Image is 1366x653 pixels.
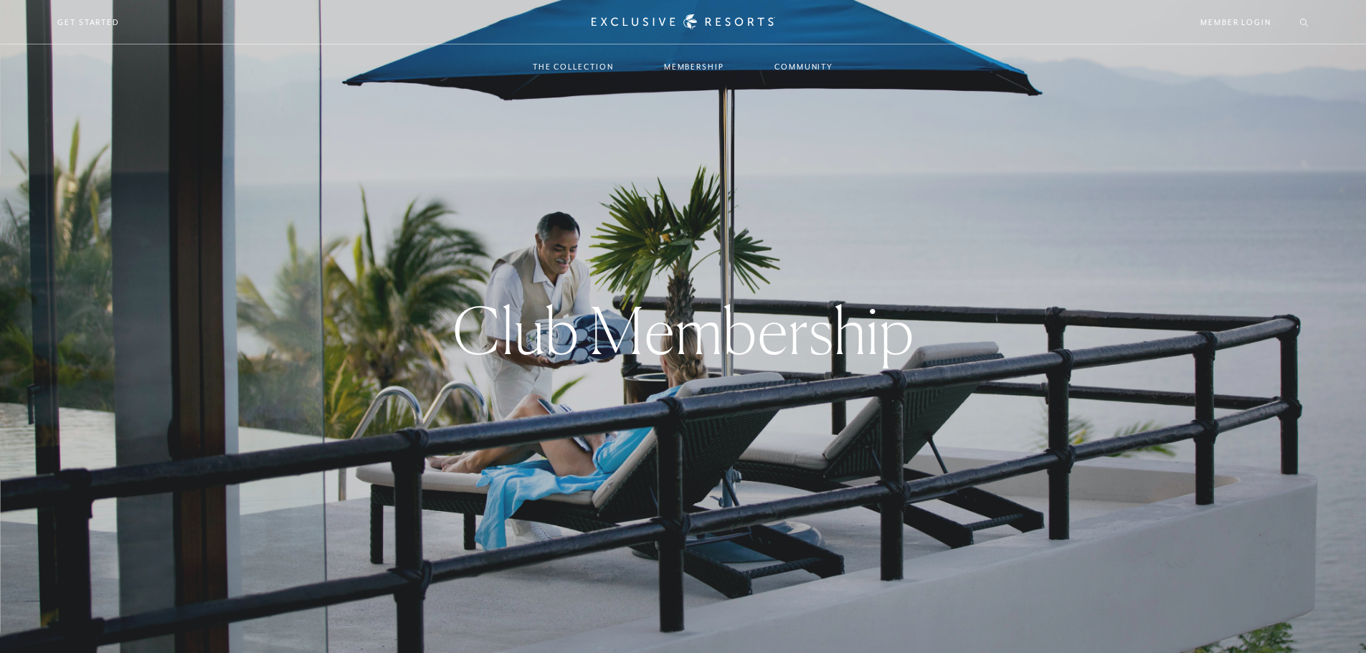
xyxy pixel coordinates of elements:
a: Community [760,46,848,87]
a: The Collection [518,46,628,87]
a: Membership [650,46,739,87]
h1: Club Membership [452,298,914,363]
a: Member Login [1200,16,1271,29]
a: Get Started [57,16,120,29]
